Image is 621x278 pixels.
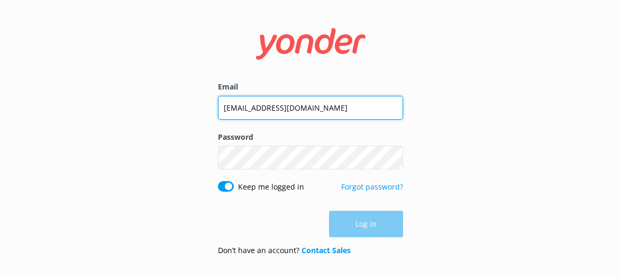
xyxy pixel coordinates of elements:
label: Password [218,131,403,143]
label: Email [218,81,403,93]
a: Contact Sales [302,245,351,255]
button: Show password [382,147,403,168]
a: Forgot password? [341,182,403,192]
p: Don’t have an account? [218,245,351,256]
label: Keep me logged in [238,181,304,193]
input: user@emailaddress.com [218,96,403,120]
